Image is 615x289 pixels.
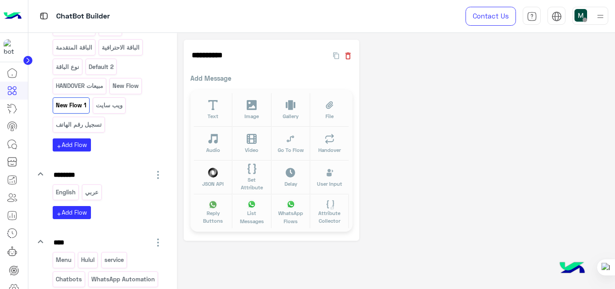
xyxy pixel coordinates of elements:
[56,211,62,217] i: add
[329,50,344,60] button: Duplicate Flow
[245,146,258,154] span: Video
[244,112,259,120] span: Image
[35,236,46,247] i: keyboard_arrow_down
[523,7,541,26] a: tab
[56,144,62,149] i: add
[95,100,123,110] p: ويب سايت
[194,127,232,161] button: Audio
[310,161,349,194] button: User Input
[55,187,76,197] p: English
[55,274,82,284] p: Chatbots
[271,161,310,194] button: Delay
[53,206,91,219] button: addAdd Flow
[285,180,297,188] span: Delay
[55,42,93,53] p: الباقة المتقدمة
[38,10,50,22] img: tab
[91,274,156,284] p: WhatsApp Automation
[310,127,349,161] button: Handover
[55,100,87,110] p: New Flow 1
[55,119,102,130] p: تسجيل رقم الهاتف
[53,138,91,151] button: addAdd Flow
[206,146,220,154] span: Audio
[104,255,124,265] p: service
[278,146,304,154] span: Go To Flow
[238,176,266,192] span: Set Attribute
[316,209,344,225] span: Attribute Collector
[595,11,606,22] img: profile
[112,81,140,91] p: New Flow
[55,81,104,91] p: مبيعات HANDOVER
[55,255,72,265] p: Menu
[81,255,95,265] p: Hulul
[552,11,562,22] img: tab
[318,146,341,154] span: Handover
[326,112,334,120] span: File
[35,169,46,179] i: keyboard_arrow_down
[4,7,22,26] img: Logo
[232,161,271,194] button: Set Attribute
[344,50,353,60] button: Delete Flow
[317,180,342,188] span: User Input
[194,194,232,228] button: Reply Buttons
[101,42,140,53] p: الباقة الاحترافية
[4,39,20,55] img: 114004088273201
[310,93,349,127] button: File
[277,209,305,225] span: WhatsApp Flows
[232,93,271,127] button: Image
[194,93,232,127] button: Text
[271,194,310,228] button: WhatsApp Flows
[190,73,353,83] p: Add Message
[202,180,224,188] span: JSON API
[85,187,99,197] p: عربي
[208,112,218,120] span: Text
[556,253,588,284] img: hulul-logo.png
[88,62,114,72] p: Default 2
[574,9,587,22] img: userImage
[271,127,310,161] button: Go To Flow
[199,209,227,225] span: Reply Buttons
[232,127,271,161] button: Video
[310,194,349,228] button: Attribute Collector
[466,7,516,26] a: Contact Us
[194,161,232,194] button: JSON API
[527,11,537,22] img: tab
[55,62,80,72] p: نوع الباقة
[232,194,271,228] button: List Messages
[56,10,110,23] p: ChatBot Builder
[283,112,298,120] span: Gallery
[238,209,266,225] span: List Messages
[271,93,310,127] button: Gallery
